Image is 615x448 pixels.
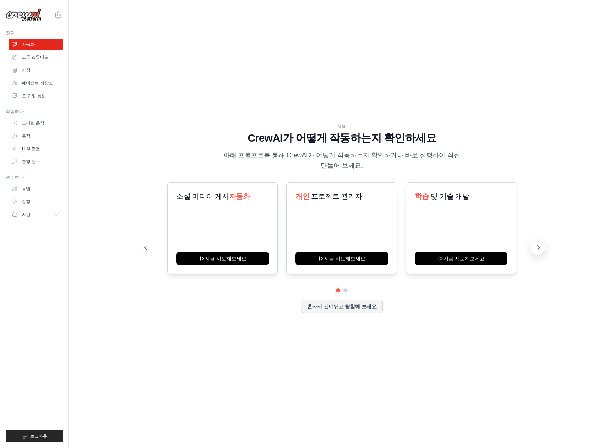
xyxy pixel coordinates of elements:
[22,186,30,191] font: 용법
[9,51,63,63] a: 크루 스튜디오
[9,143,63,154] a: LLM 연결
[223,152,460,169] font: 아래 프롬프트를 통해 CrewAI가 어떻게 작동하는지 확인하거나 바로 실행하여 직접 만들어 보세요.
[176,252,269,265] button: 지금 시도해보세요
[301,300,383,313] button: 혼자서 건너뛰고 탐험해 보세요
[295,252,388,265] button: 지금 시도해보세요
[324,256,365,261] font: 지금 시도해보세요
[311,192,362,200] font: 프로젝트 관리자
[30,434,47,439] font: 로그아웃
[22,55,49,60] font: 크루 스튜디오
[415,252,507,265] button: 지금 시도해보세요
[9,183,63,195] a: 용법
[22,212,30,217] font: 자원
[22,68,30,73] font: 시장
[22,93,46,98] font: 도구 및 통합
[6,30,15,35] font: 짓다
[295,192,309,200] font: 개인
[22,159,40,164] font: 환경 변수
[9,39,63,50] a: 자동화
[247,132,436,144] font: CrewAI가 어떻게 작동하는지 확인하세요
[443,256,484,261] font: 지금 시도해보세요
[205,256,246,261] font: 지금 시도해보세요
[307,304,377,309] font: 혼자서 건너뛰고 탐험해 보세요
[9,209,63,220] button: 자원
[22,133,30,138] font: 흔적
[6,175,24,180] font: 관리하다
[9,196,63,207] a: 설정
[9,156,63,167] a: 환경 변수
[9,64,63,76] a: 시장
[176,192,229,200] font: 소셜 미디어 게시
[9,117,63,129] a: 오래된 흔적
[9,77,63,89] a: 에이전트 저장소
[22,42,35,47] font: 자동화
[415,192,429,200] font: 학습
[6,8,41,22] img: 심벌 마크
[9,90,63,102] a: 도구 및 통합
[22,120,44,125] font: 오래된 흔적
[22,146,40,151] font: LLM 연결
[229,192,250,200] font: 자동화
[431,192,469,200] font: 및 기술 개발
[338,124,346,128] font: 연습
[6,430,63,442] button: 로그아웃
[22,80,53,85] font: 에이전트 저장소
[6,109,24,114] font: 작동하다
[9,130,63,142] a: 흔적
[22,199,30,204] font: 설정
